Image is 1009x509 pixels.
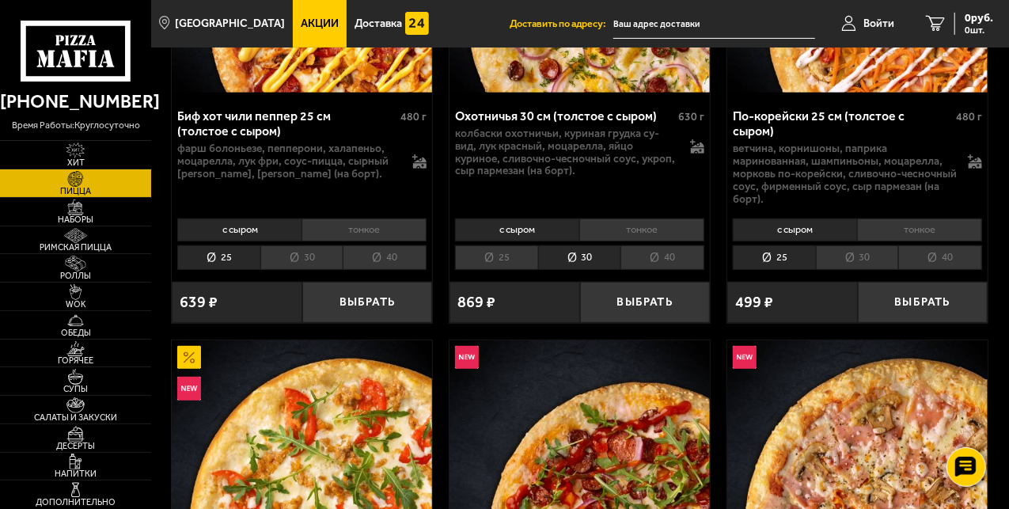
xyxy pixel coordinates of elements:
li: тонкое [579,218,704,241]
li: 25 [455,245,538,270]
span: Доставить по адресу: [510,19,613,29]
p: фарш болоньезе, пепперони, халапеньо, моцарелла, лук фри, соус-пицца, сырный [PERSON_NAME], [PERS... [177,142,402,180]
span: 0 шт. [965,25,993,35]
img: 15daf4d41897b9f0e9f617042186c801.svg [405,12,429,36]
span: 480 г [956,110,982,123]
img: Новинка [455,346,479,370]
li: 30 [260,245,343,270]
span: Акции [301,18,339,29]
li: 25 [177,245,260,270]
p: колбаски охотничьи, куриная грудка су-вид, лук красный, моцарелла, яйцо куриное, сливочно-чесночн... [455,127,680,178]
input: Ваш адрес доставки [613,9,815,39]
div: По-корейски 25 см (толстое с сыром) [733,108,952,139]
span: 869 ₽ [457,294,495,310]
span: 499 ₽ [735,294,773,310]
li: тонкое [302,218,427,241]
li: с сыром [177,218,302,241]
span: 480 г [400,110,427,123]
span: Доставка [355,18,402,29]
li: 30 [538,245,621,270]
li: 40 [898,245,982,270]
button: Выбрать [302,282,433,324]
div: Биф хот чили пеппер 25 см (толстое с сыром) [177,108,396,139]
span: [GEOGRAPHIC_DATA] [176,18,286,29]
li: 40 [620,245,704,270]
span: 639 ₽ [180,294,218,310]
li: тонкое [857,218,982,241]
li: 40 [343,245,427,270]
button: Выбрать [580,282,711,324]
p: ветчина, корнишоны, паприка маринованная, шампиньоны, моцарелла, морковь по-корейски, сливочно-че... [733,142,958,206]
li: с сыром [455,218,579,241]
li: 30 [816,245,899,270]
li: с сыром [733,218,857,241]
div: Охотничья 30 см (толстое с сыром) [455,108,674,123]
span: Войти [863,18,894,29]
img: Новинка [177,377,201,401]
img: Новинка [733,346,757,370]
img: Акционный [177,346,201,370]
span: 630 г [678,110,704,123]
button: Выбрать [858,282,988,324]
li: 25 [733,245,816,270]
span: 0 руб. [965,13,993,24]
